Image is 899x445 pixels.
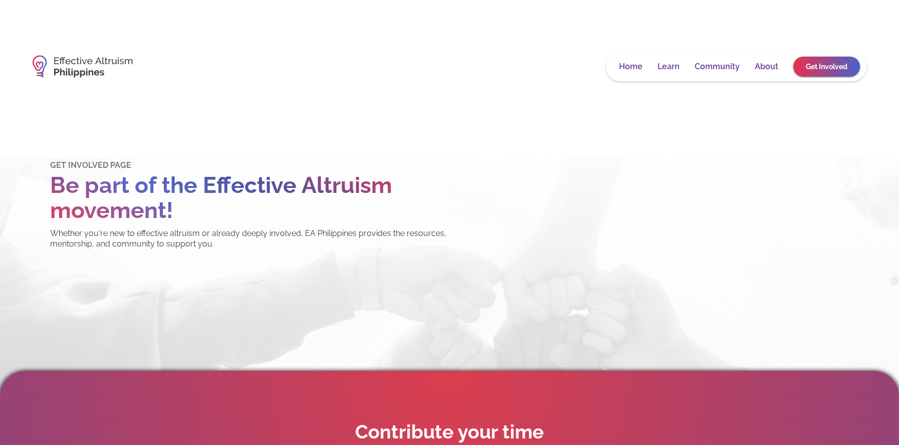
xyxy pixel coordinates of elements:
[755,62,778,72] a: About
[695,62,740,72] a: Community
[619,62,643,72] a: Home
[355,421,544,443] h1: Contribute your time
[658,62,680,72] a: Learn
[793,57,860,77] a: Get Involved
